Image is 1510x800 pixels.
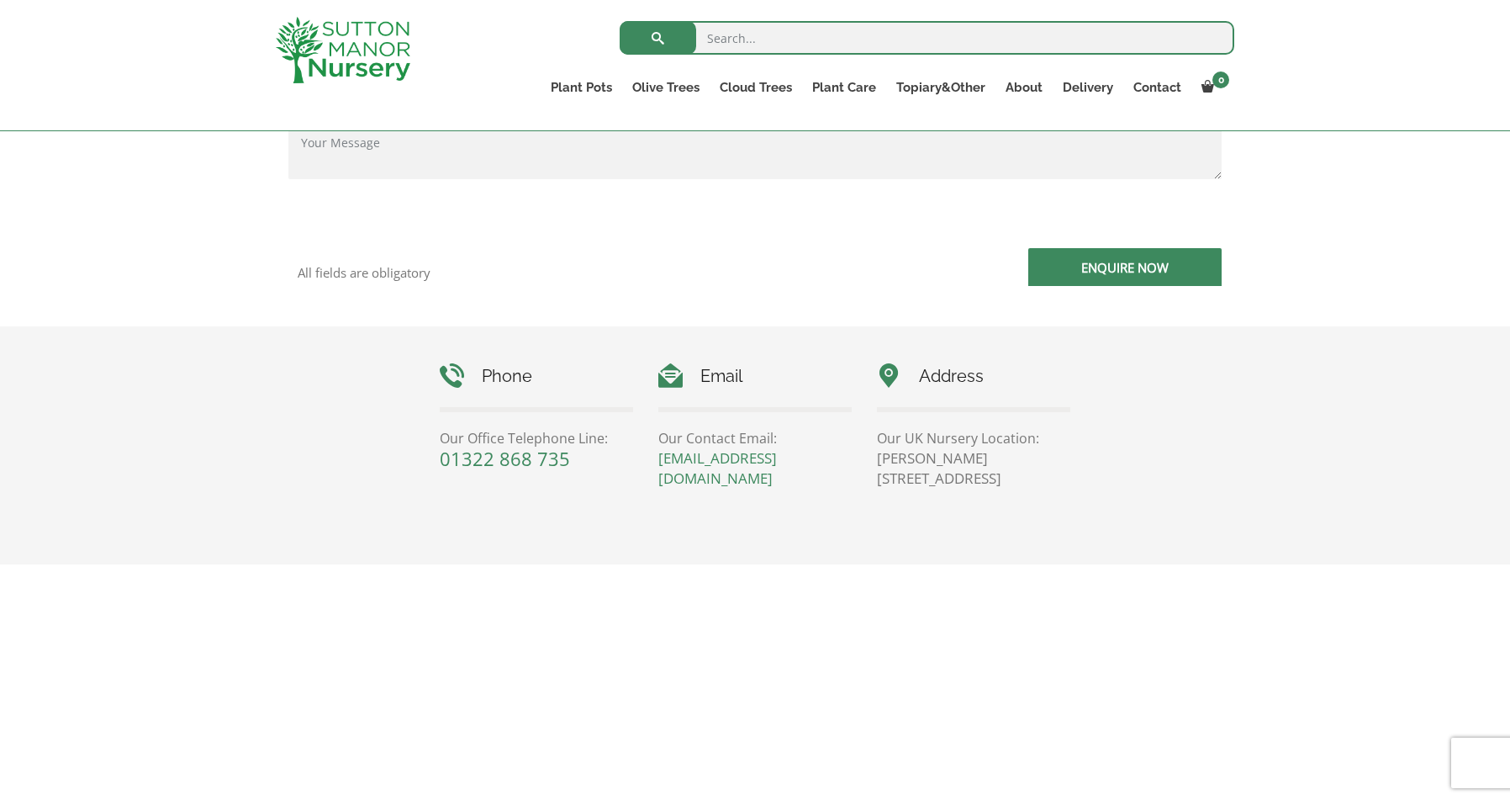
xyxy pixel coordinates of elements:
[541,76,622,99] a: Plant Pots
[440,363,633,389] h4: Phone
[440,428,633,448] p: Our Office Telephone Line:
[1191,76,1234,99] a: 0
[710,76,802,99] a: Cloud Trees
[658,448,777,488] a: [EMAIL_ADDRESS][DOMAIN_NAME]
[877,448,1070,489] p: [PERSON_NAME][STREET_ADDRESS]
[1028,248,1222,286] input: Enquire Now
[1212,72,1229,88] span: 0
[622,76,710,99] a: Olive Trees
[440,446,570,471] a: 01322 868 735
[276,17,410,83] img: logo
[1123,76,1191,99] a: Contact
[1053,76,1123,99] a: Delivery
[802,76,886,99] a: Plant Care
[620,21,1234,55] input: Search...
[877,363,1070,389] h4: Address
[658,363,852,389] h4: Email
[995,76,1053,99] a: About
[658,428,852,448] p: Our Contact Email:
[877,428,1070,448] p: Our UK Nursery Location:
[298,265,742,280] p: All fields are obligatory
[886,76,995,99] a: Topiary&Other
